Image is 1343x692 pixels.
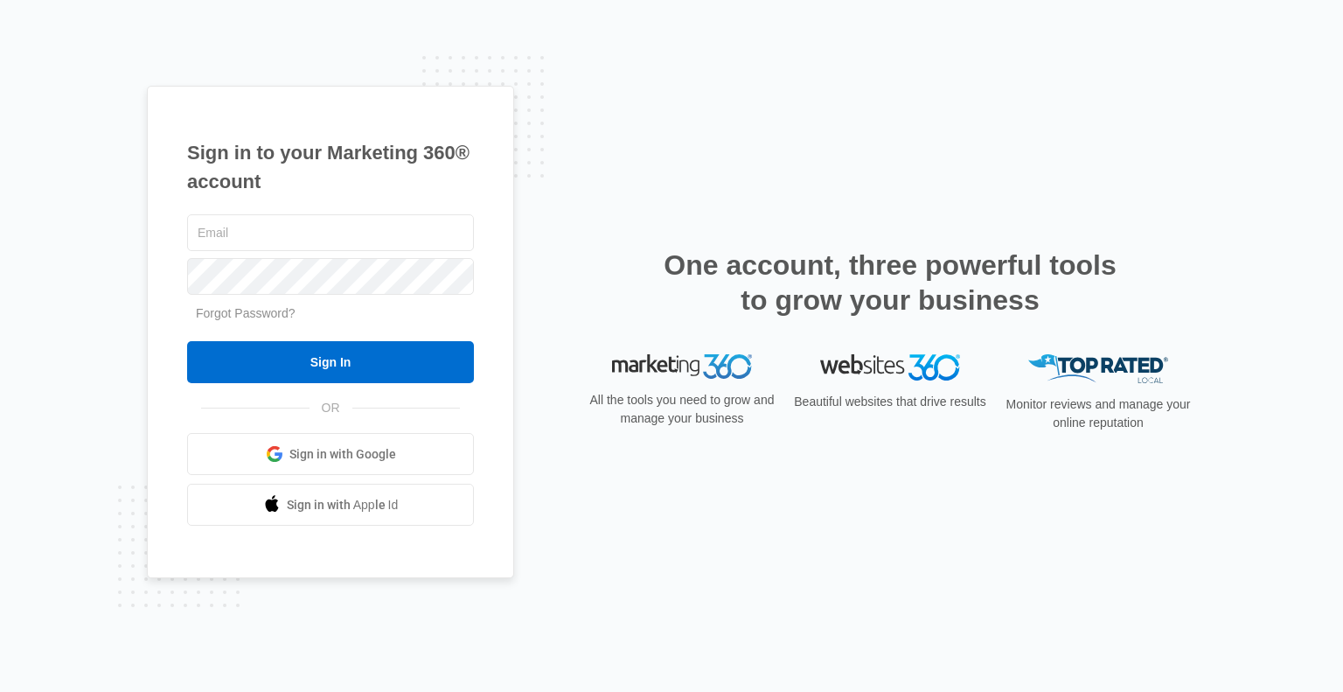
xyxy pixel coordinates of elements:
[187,484,474,526] a: Sign in with Apple Id
[820,354,960,380] img: Websites 360
[310,399,352,417] span: OR
[287,496,399,514] span: Sign in with Apple Id
[187,138,474,196] h1: Sign in to your Marketing 360® account
[187,341,474,383] input: Sign In
[196,306,296,320] a: Forgot Password?
[187,433,474,475] a: Sign in with Google
[1000,395,1196,432] p: Monitor reviews and manage your online reputation
[289,445,396,464] span: Sign in with Google
[792,393,988,411] p: Beautiful websites that drive results
[187,214,474,251] input: Email
[584,391,780,428] p: All the tools you need to grow and manage your business
[612,354,752,379] img: Marketing 360
[658,248,1122,318] h2: One account, three powerful tools to grow your business
[1028,354,1168,383] img: Top Rated Local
